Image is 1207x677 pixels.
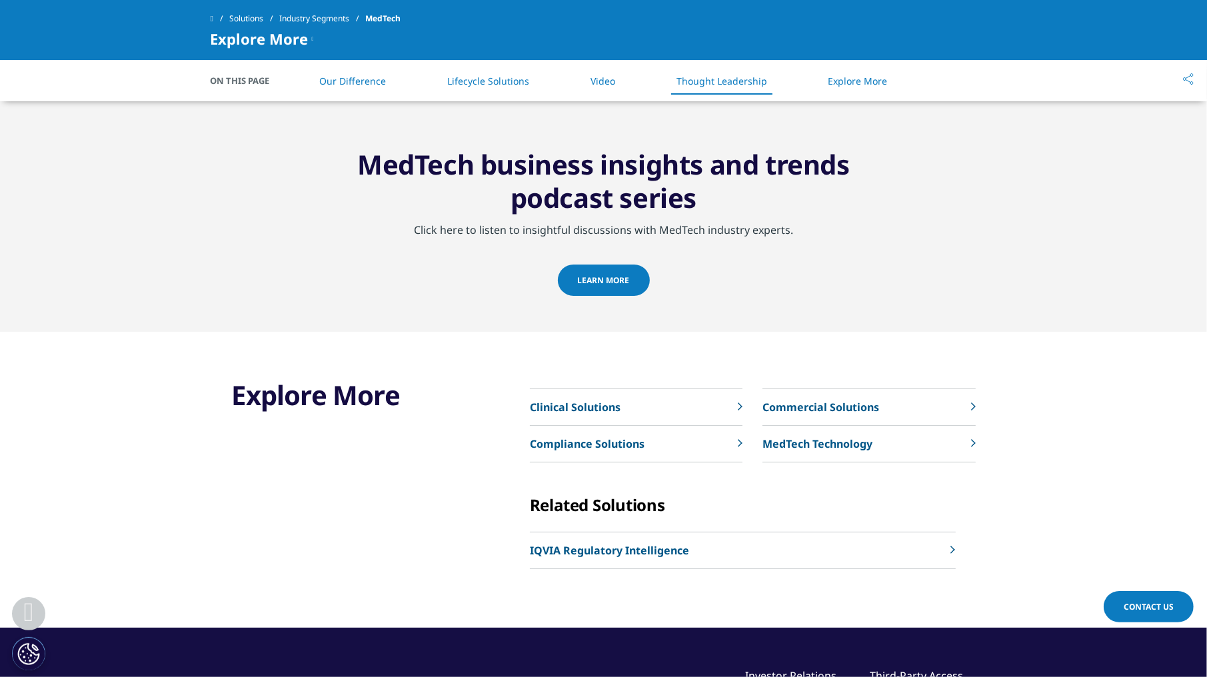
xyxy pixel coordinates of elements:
div: Click here to listen to insightful discussions with MedTech industry experts. [414,222,793,265]
a: Clinical Solutions [530,389,742,426]
p: Commercial Solutions [762,399,879,415]
h2: MedTech business insights and trends podcast series [347,148,861,222]
a: Our Difference [319,75,386,87]
a: IQVIA Regulatory Intelligence [530,532,956,569]
button: Cookies Settings [12,637,45,670]
a: MedTech Technology [762,426,975,462]
p: MedTech Technology [762,436,872,452]
a: Learn More [558,265,650,296]
a: Solutions [229,7,279,31]
a: Explore More [828,75,888,87]
span: Contact Us [1124,601,1174,612]
a: Industry Segments [279,7,365,31]
a: Thought Leadership [676,75,767,87]
span: Explore More [211,31,309,47]
p: Compliance Solutions [530,436,644,452]
span: MedTech [365,7,401,31]
div: Related Solutions [530,495,976,515]
a: Commercial Solutions [762,389,975,426]
a: Contact Us [1104,591,1194,622]
span: On This Page [211,74,284,87]
span: Learn More [578,275,630,286]
h3: Explore More [232,378,455,412]
p: Clinical Solutions [530,399,620,415]
a: Compliance Solutions [530,426,742,462]
a: Video [591,75,615,87]
p: IQVIA Regulatory Intelligence [530,542,689,558]
a: Lifecycle Solutions [447,75,529,87]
